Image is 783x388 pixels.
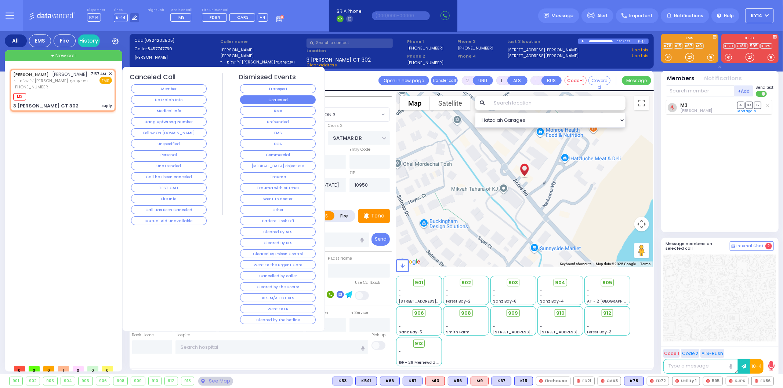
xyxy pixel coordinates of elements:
[588,76,610,85] button: Covered
[745,8,774,23] button: KY14
[430,96,471,110] button: Show satellite imagery
[43,366,54,371] span: 0
[765,243,772,249] span: 2
[398,257,422,267] a: Open this area in Google Maps (opens a new window)
[446,324,448,329] span: -
[414,310,424,317] span: 906
[10,377,22,385] div: 901
[240,249,316,258] button: Cleared By Poison Control
[539,379,543,383] img: red-radio-icon.svg
[650,379,654,383] img: red-radio-icon.svg
[240,227,316,236] button: Cleared By ALS
[541,76,562,85] button: BUS
[220,59,304,65] label: ר' שלום - ר' [PERSON_NAME] וויינבערגער
[400,96,430,110] button: Show street map
[61,377,75,385] div: 904
[602,279,612,286] span: 905
[616,37,623,45] div: 0:00
[735,85,754,96] button: +Add
[471,377,489,385] div: ALS
[198,377,233,386] div: See map
[751,377,774,385] div: FD86
[597,12,608,19] span: Alert
[700,349,724,358] button: ALS-Rush
[515,154,534,182] div: NAFTULA WALDMAN
[349,147,370,153] label: Entry Code
[240,293,316,302] button: ALS M/A TOT BLS
[457,53,505,59] span: Phone 4
[306,107,390,121] span: SECTION 3
[446,293,448,299] span: -
[240,238,316,247] button: Cleared By BLS
[666,85,735,96] input: Search member
[148,46,172,52] span: 8457747730
[493,324,495,329] span: -
[240,150,316,159] button: Commercial
[210,14,220,20] span: FD84
[101,103,112,109] div: suply
[598,377,621,385] div: CAR3
[13,78,88,84] span: ר' שלום - ר' [PERSON_NAME] וויינבערגער
[240,128,316,137] button: EMS
[399,318,401,324] span: -
[624,377,644,385] div: BLS
[240,194,316,203] button: Went to doctor
[220,53,304,59] label: [PERSON_NAME]
[240,216,316,225] button: Patient Took Off
[663,43,673,49] a: K78
[349,310,368,316] label: In Service
[536,377,570,385] div: Firehouse
[131,150,207,159] button: Personal
[131,128,207,137] button: Follow On [DOMAIN_NAME]
[587,288,590,293] span: -
[672,377,700,385] div: Utility 1
[114,14,128,22] span: K-14
[704,74,742,83] button: Notifications
[175,340,368,354] input: Search hospital
[587,329,612,335] span: Forest Bay-3
[399,354,401,360] span: -
[431,76,458,85] button: Transfer call
[721,36,779,41] label: KJFD
[328,256,352,261] label: P Last Name
[461,279,471,286] span: 902
[446,329,470,335] span: Smith Farm
[131,95,207,104] button: Hatzalah Info
[132,332,154,338] label: Back Home
[755,379,758,383] img: red-radio-icon.svg
[667,74,695,83] button: Members
[131,194,207,203] button: Fire Info
[349,170,355,176] label: ZIP
[706,379,710,383] img: red-radio-icon.svg
[307,62,337,68] span: Clear address
[73,366,84,371] span: 0
[540,293,542,299] span: -
[113,377,127,385] div: 908
[508,310,518,317] span: 909
[680,108,712,113] span: Chananya Indig
[307,39,393,48] input: Search a contact
[5,34,27,47] div: All
[544,13,549,18] img: message.svg
[540,324,542,329] span: -
[131,84,207,93] button: Member
[240,84,316,93] button: Transport
[647,377,669,385] div: FD72
[165,377,178,385] div: 912
[134,54,218,61] label: [PERSON_NAME]
[556,310,565,317] span: 910
[446,288,448,293] span: -
[729,379,733,383] img: red-radio-icon.svg
[634,243,649,258] button: Drag Pegman onto the map to open Street View
[14,366,25,371] span: 0
[134,46,218,52] label: Caller:
[79,377,93,385] div: 905
[102,366,113,371] span: 0
[508,53,579,59] a: [STREET_ADDRESS][PERSON_NAME]
[732,245,735,248] img: comment-alt.png
[355,377,377,385] div: BLS
[380,377,400,385] div: K66
[131,205,207,214] button: Call Has Been Canceled
[492,377,511,385] div: BLS
[726,377,748,385] div: KJPS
